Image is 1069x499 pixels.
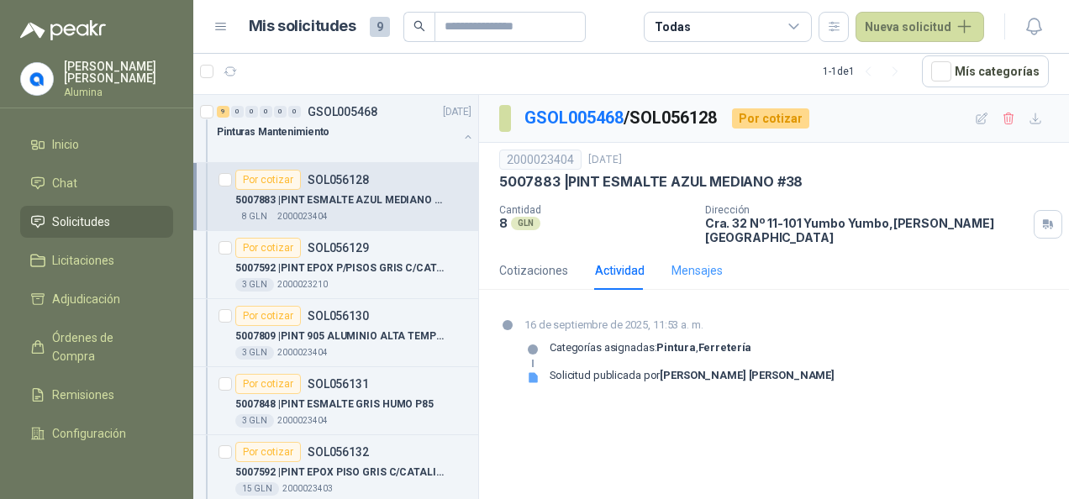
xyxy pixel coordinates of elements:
p: SOL056129 [308,242,369,254]
p: Cantidad [499,204,692,216]
a: Inicio [20,129,173,160]
p: [PERSON_NAME] [PERSON_NAME] [64,60,173,84]
div: 0 [231,106,244,118]
div: 0 [274,106,287,118]
a: Remisiones [20,379,173,411]
a: GSOL005468 [524,108,624,128]
div: Solicitud publicada por [550,369,835,382]
p: 5007883 | PINT ESMALTE AZUL MEDIANO #38 [235,192,445,208]
p: Dirección [705,204,1027,216]
p: SOL056130 [308,310,369,322]
div: Por cotizar [732,108,809,129]
p: SOL056128 [308,174,369,186]
p: SOL056132 [308,446,369,458]
div: 1 - 1 de 1 [823,58,908,85]
div: Por cotizar [235,170,301,190]
p: 8 [499,216,508,230]
a: 9 0 0 0 0 0 GSOL005468[DATE] Pinturas Mantenimiento [217,102,475,155]
span: 9 [370,17,390,37]
a: Chat [20,167,173,199]
a: Manuales y ayuda [20,456,173,488]
button: Nueva solicitud [856,12,984,42]
p: 2000023404 [277,346,328,360]
strong: Ferretería [698,341,752,354]
div: Por cotizar [235,442,301,462]
div: 15 GLN [235,482,279,496]
p: 5007848 | PINT ESMALTE GRIS HUMO P85 [235,397,434,412]
span: Configuración [52,424,126,443]
div: 0 [260,106,272,118]
div: 3 GLN [235,346,274,360]
div: 3 GLN [235,278,274,292]
span: Solicitudes [52,213,110,231]
span: Órdenes de Compra [52,328,157,365]
p: Categorías asignadas: , [550,341,751,355]
p: Pinturas Mantenimiento [217,124,329,140]
a: Por cotizarSOL0561315007848 |PINT ESMALTE GRIS HUMO P853 GLN2000023404 [193,367,478,435]
div: 9 [217,106,229,118]
p: 16 de septiembre de 2025, 11:53 a. m. [524,317,835,334]
span: Licitaciones [52,251,114,270]
a: Por cotizarSOL0561305007809 |PINT 905 ALUMINIO ALTA TEMPERATURA 700°3 GLN2000023404 [193,299,478,367]
a: Solicitudes [20,206,173,238]
strong: [PERSON_NAME] [PERSON_NAME] [660,369,835,381]
p: Cra. 32 Nº 11-101 Yumbo Yumbo , [PERSON_NAME][GEOGRAPHIC_DATA] [705,216,1027,244]
p: / SOL056128 [524,105,719,131]
p: 2000023210 [277,278,328,292]
a: Por cotizarSOL0561295007592 |PINT EPOX P/PISOS GRIS C/CATALIZ+DISOLV3 GLN2000023210 [193,231,478,299]
p: 5007592 | PINT EPOX PISO GRIS C/CATALIZ+DISOLV [235,465,445,481]
a: Órdenes de Compra [20,322,173,372]
p: Alumina [64,87,173,97]
div: Por cotizar [235,374,301,394]
div: Actividad [595,261,645,280]
span: Adjudicación [52,290,120,308]
div: 2000023404 [499,150,582,170]
div: 8 GLN [235,210,274,223]
div: 3 GLN [235,414,274,428]
p: 5007809 | PINT 905 ALUMINIO ALTA TEMPERATURA 700° [235,328,445,344]
p: 2000023403 [282,482,333,496]
a: Por cotizarSOL0561285007883 |PINT ESMALTE AZUL MEDIANO #388 GLN2000023404 [193,163,478,231]
p: 5007592 | PINT EPOX P/PISOS GRIS C/CATALIZ+DISOLV [235,260,445,276]
a: Licitaciones [20,244,173,276]
span: Inicio [52,135,79,154]
button: Mís categorías [922,55,1049,87]
p: [DATE] [443,104,471,120]
p: 2000023404 [277,414,328,428]
p: 5007883 | PINT ESMALTE AZUL MEDIANO #38 [499,173,803,191]
p: GSOL005468 [308,106,377,118]
div: Por cotizar [235,306,301,326]
a: Adjudicación [20,283,173,315]
p: 2000023404 [277,210,328,223]
strong: Pintura [656,341,695,354]
span: Chat [52,174,77,192]
span: Remisiones [52,386,114,404]
div: 0 [288,106,301,118]
a: Configuración [20,418,173,449]
h1: Mis solicitudes [249,14,356,39]
p: [DATE] [588,152,622,168]
img: Company Logo [21,63,53,95]
span: search [413,20,425,32]
div: Mensajes [671,261,723,280]
div: 0 [245,106,258,118]
p: SOL056131 [308,378,369,390]
img: Logo peakr [20,20,106,40]
div: GLN [511,217,540,230]
div: Cotizaciones [499,261,568,280]
div: Todas [655,18,690,36]
div: Por cotizar [235,238,301,258]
